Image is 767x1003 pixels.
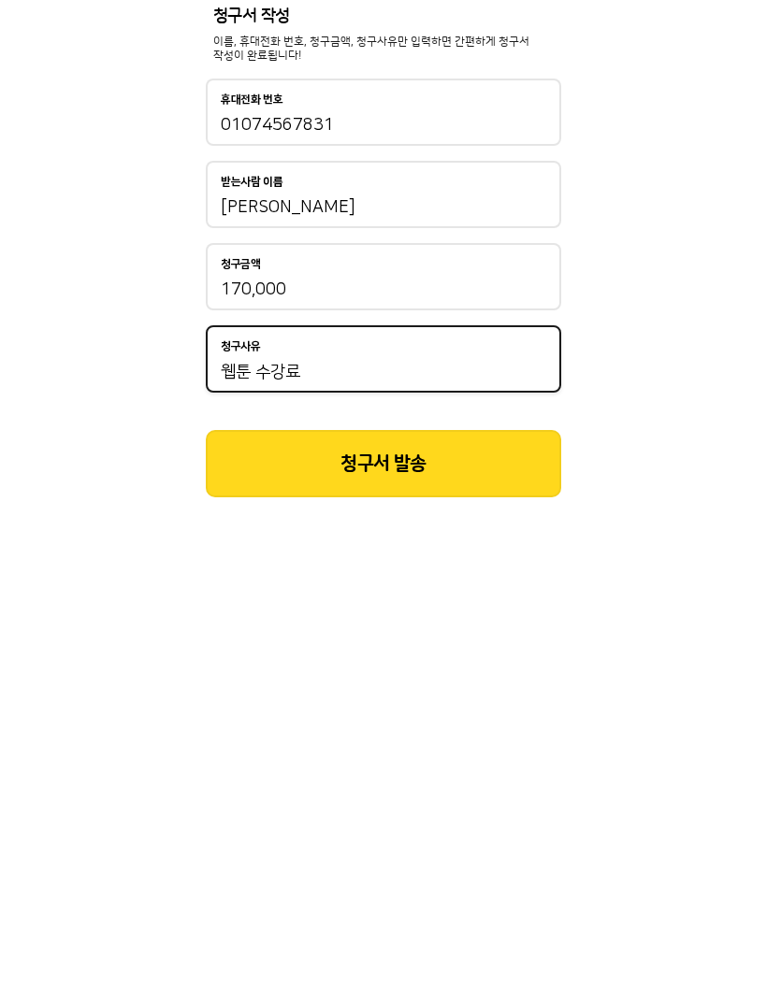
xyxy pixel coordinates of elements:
[221,655,261,668] p: 청구사유
[221,676,546,698] input: 청구사유
[221,594,546,616] input: 청구금액
[37,174,730,236] p: 실제 고객에게 보여지는 모바일 청구서를 작성하고 발송해 보세요!
[37,29,145,53] img: 결제선생
[221,511,546,534] input: 받는사람 이름
[37,112,730,163] h2: 모바일 청구서 체험
[221,491,283,504] p: 받는사람 이름
[221,573,261,586] p: 청구금액
[213,350,554,380] p: 이름, 휴대전화 번호, 청구금액, 청구사유만 입력하면 간편하게 청구서 작성이 완료됩니다!
[206,745,561,812] button: 청구서 발송
[221,408,283,422] p: 휴대전화 번호
[213,322,554,342] p: 청구서 작성
[221,429,546,451] input: 휴대전화 번호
